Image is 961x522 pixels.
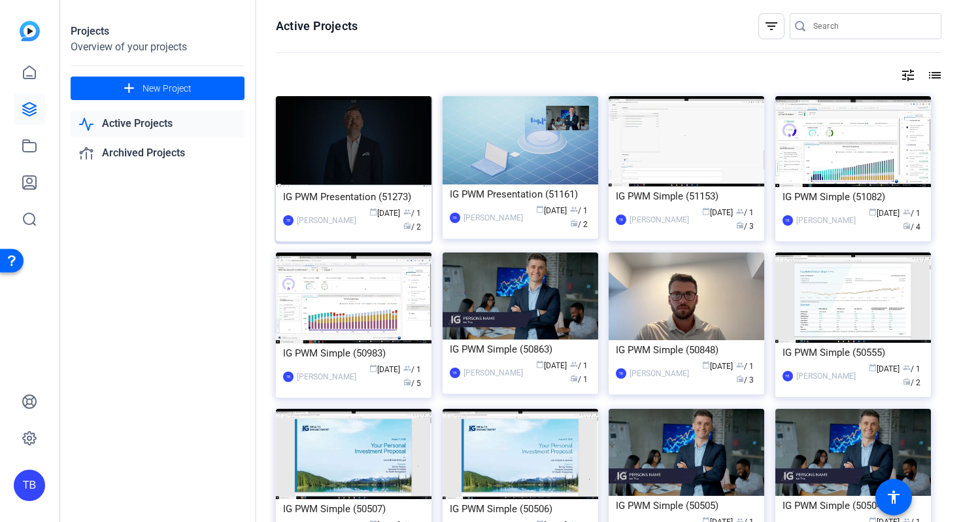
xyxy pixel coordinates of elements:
[283,215,294,226] div: TB
[276,18,358,34] h1: Active Projects
[570,374,578,382] span: radio
[369,364,377,372] span: calendar_today
[283,499,424,519] div: IG PWM Simple (50507)
[630,213,689,226] div: [PERSON_NAME]
[926,67,941,83] mat-icon: list
[616,496,757,515] div: IG PWM Simple (50505)
[736,221,744,229] span: radio
[570,205,578,213] span: group
[121,80,137,97] mat-icon: add
[369,365,400,374] span: [DATE]
[403,208,411,216] span: group
[869,209,900,218] span: [DATE]
[403,379,421,388] span: / 5
[783,215,793,226] div: TB
[616,368,626,379] div: TB
[403,222,411,230] span: radio
[71,140,244,167] a: Archived Projects
[403,209,421,218] span: / 1
[903,364,920,374] span: / 1
[450,499,591,519] div: IG PWM Simple (50506)
[900,67,916,83] mat-icon: tune
[536,360,544,368] span: calendar_today
[536,361,567,370] span: [DATE]
[796,214,856,227] div: [PERSON_NAME]
[702,207,710,215] span: calendar_today
[702,361,710,369] span: calendar_today
[71,39,244,55] div: Overview of your projects
[450,184,591,204] div: IG PWM Presentation (51161)
[764,18,779,34] mat-icon: filter_list
[616,340,757,360] div: IG PWM Simple (50848)
[903,209,920,218] span: / 1
[403,378,411,386] span: radio
[869,364,877,372] span: calendar_today
[736,207,744,215] span: group
[283,372,294,382] div: TB
[630,367,689,380] div: [PERSON_NAME]
[71,77,244,100] button: New Project
[369,209,400,218] span: [DATE]
[403,365,421,374] span: / 1
[736,208,754,217] span: / 1
[736,375,744,383] span: radio
[869,364,900,374] span: [DATE]
[813,18,931,34] input: Search
[369,208,377,216] span: calendar_today
[464,211,523,224] div: [PERSON_NAME]
[616,186,757,206] div: IG PWM Simple (51153)
[536,205,544,213] span: calendar_today
[297,370,356,383] div: [PERSON_NAME]
[14,470,45,501] div: TB
[570,361,588,370] span: / 1
[71,24,244,39] div: Projects
[903,222,911,230] span: radio
[297,214,356,227] div: [PERSON_NAME]
[403,364,411,372] span: group
[616,215,626,225] div: TB
[71,111,244,137] a: Active Projects
[886,489,902,505] mat-icon: accessibility
[796,370,856,383] div: [PERSON_NAME]
[903,377,911,385] span: radio
[869,208,877,216] span: calendar_today
[903,364,911,372] span: group
[736,222,754,231] span: / 3
[783,371,793,381] div: TB
[143,82,192,96] span: New Project
[903,378,920,387] span: / 2
[903,208,911,216] span: group
[783,187,924,207] div: IG PWM Simple (51082)
[283,343,424,363] div: IG PWM Simple (50983)
[570,219,578,227] span: radio
[702,362,733,371] span: [DATE]
[570,375,588,384] span: / 1
[736,362,754,371] span: / 1
[450,339,591,359] div: IG PWM Simple (50863)
[450,213,460,223] div: TB
[570,220,588,229] span: / 2
[783,343,924,362] div: IG PWM Simple (50555)
[283,187,424,207] div: IG PWM Presentation (51273)
[570,360,578,368] span: group
[403,222,421,232] span: / 2
[903,222,920,232] span: / 4
[736,361,744,369] span: group
[570,206,588,215] span: / 1
[783,496,924,515] div: IG PWM Simple (50504)
[536,206,567,215] span: [DATE]
[736,375,754,385] span: / 3
[464,366,523,379] div: [PERSON_NAME]
[450,368,460,378] div: TB
[20,21,40,41] img: blue-gradient.svg
[702,208,733,217] span: [DATE]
